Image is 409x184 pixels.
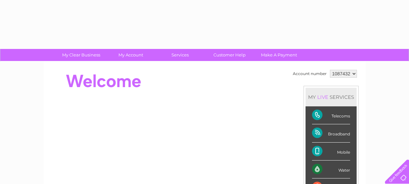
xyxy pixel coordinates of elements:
[153,49,207,61] a: Services
[312,106,350,124] div: Telecoms
[312,124,350,142] div: Broadband
[316,94,330,100] div: LIVE
[54,49,108,61] a: My Clear Business
[252,49,306,61] a: Make A Payment
[306,88,357,106] div: MY SERVICES
[104,49,157,61] a: My Account
[312,161,350,178] div: Water
[203,49,256,61] a: Customer Help
[312,143,350,161] div: Mobile
[291,68,328,79] td: Account number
